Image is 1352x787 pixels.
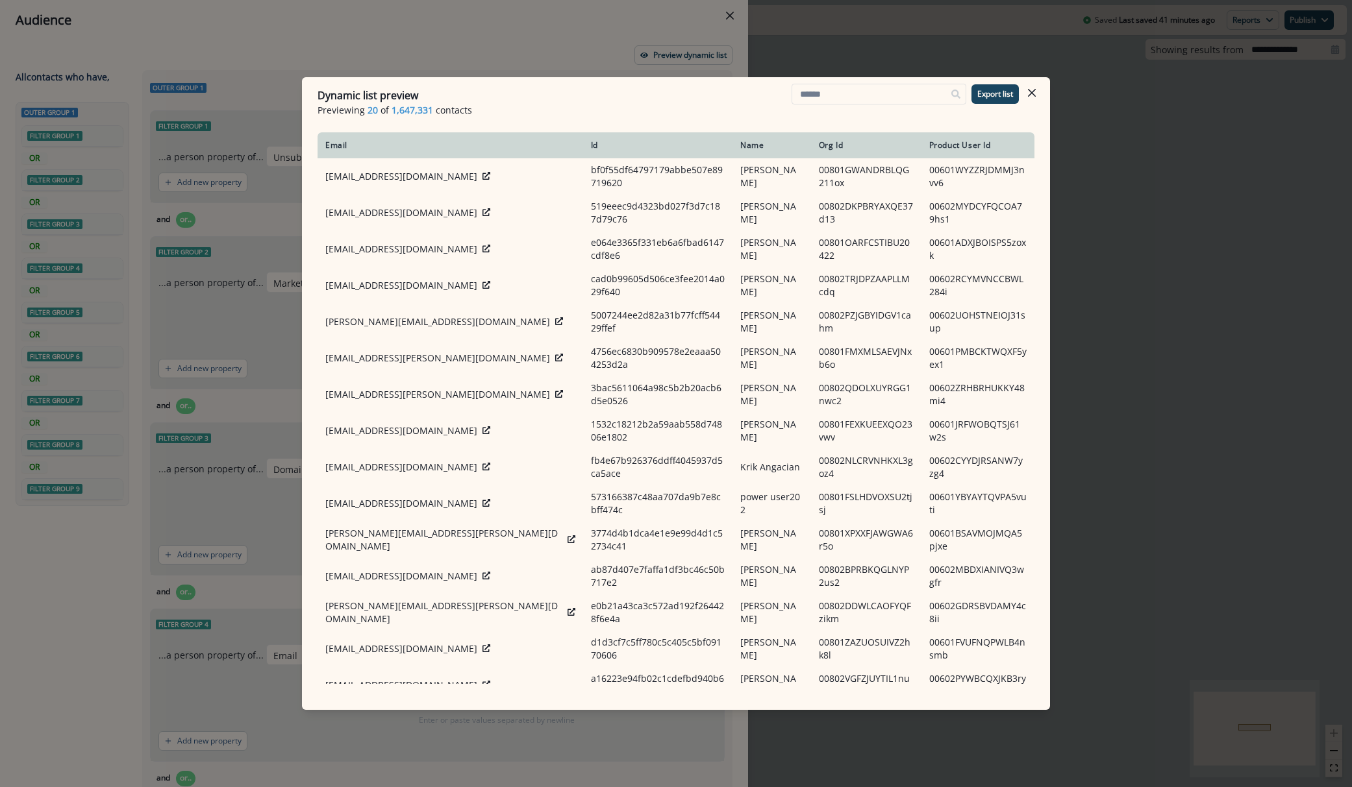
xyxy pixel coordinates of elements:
[811,449,921,485] td: 00802NLCRVNHKXL3goz4
[325,243,477,256] p: [EMAIL_ADDRESS][DOMAIN_NAME]
[811,158,921,195] td: 00801GWANDRBLQG211ox
[921,667,1034,703] td: 00602PYWBCQXJKB3ry4j
[325,140,575,151] div: Email
[325,424,477,437] p: [EMAIL_ADDRESS][DOMAIN_NAME]
[921,449,1034,485] td: 00602CYYDJRSANW7yzg4
[583,195,732,231] td: 519eeec9d4323bd027f3d7c187d79c76
[811,594,921,631] td: 00802DDWLCAOFYQFzikm
[732,485,811,522] td: power user202
[318,103,1034,117] p: Previewing of contacts
[921,413,1034,449] td: 00601JRFWOBQTSJ61w2s
[325,527,562,553] p: [PERSON_NAME][EMAIL_ADDRESS][PERSON_NAME][DOMAIN_NAME]
[583,522,732,558] td: 3774d4b1dca4e1e9e99d4d1c52734c41
[732,376,811,413] td: [PERSON_NAME]
[921,195,1034,231] td: 00602MYDCYFQCOA79hs1
[921,558,1034,594] td: 00602MBDXIANIVQ3wgfr
[392,103,433,117] span: 1,647,331
[732,413,811,449] td: [PERSON_NAME]
[811,667,921,703] td: 00802VGFZJUYTIL1nu4z
[732,231,811,267] td: [PERSON_NAME]
[819,140,914,151] div: Org Id
[325,461,477,474] p: [EMAIL_ADDRESS][DOMAIN_NAME]
[921,340,1034,376] td: 00601PMBCKTWQXF5yex1
[325,315,550,328] p: [PERSON_NAME][EMAIL_ADDRESS][DOMAIN_NAME]
[732,594,811,631] td: [PERSON_NAME]
[325,599,562,625] p: [PERSON_NAME][EMAIL_ADDRESS][PERSON_NAME][DOMAIN_NAME]
[732,195,811,231] td: [PERSON_NAME]
[583,667,732,703] td: a16223e94fb02c1cdefbd940b65b83ff
[583,304,732,340] td: 5007244ee2d82a31b77fcff54429ffef
[811,267,921,304] td: 00802TRJDPZAAPLLMcdq
[732,449,811,485] td: Krik Angacian
[811,231,921,267] td: 00801OARFCSTIBU20422
[583,376,732,413] td: 3bac5611064a98c5b2b20acb6d5e0526
[583,631,732,667] td: d1d3cf7c5ff780c5c405c5bf09170606
[921,522,1034,558] td: 00601BSAVMOJMQA5pjxe
[811,340,921,376] td: 00801FMXMLSAEVJNxb6o
[325,570,477,583] p: [EMAIL_ADDRESS][DOMAIN_NAME]
[583,340,732,376] td: 4756ec6830b909578e2eaaa504253d2a
[811,304,921,340] td: 00802PZJGBYIDGV1cahm
[732,667,811,703] td: [PERSON_NAME]
[583,267,732,304] td: cad0b99605d506ce3fee2014a029f640
[368,103,378,117] span: 20
[1021,82,1042,103] button: Close
[921,158,1034,195] td: 00601WYZZRJDMMJ3nvv6
[325,279,477,292] p: [EMAIL_ADDRESS][DOMAIN_NAME]
[811,631,921,667] td: 00801ZAZUOSUIVZ2hk8l
[921,594,1034,631] td: 00602GDRSBVDAMY4c8ii
[583,413,732,449] td: 1532c18212b2a59aab558d74806e1802
[811,522,921,558] td: 00801XPXXFJAWGWA6r5o
[732,631,811,667] td: [PERSON_NAME]
[929,140,1027,151] div: Product User Id
[583,231,732,267] td: e064e3365f331eb6a6fbad6147cdf8e6
[732,340,811,376] td: [PERSON_NAME]
[583,485,732,522] td: 573166387c48aa707da9b7e8cbff474c
[740,140,803,151] div: Name
[325,497,477,510] p: [EMAIL_ADDRESS][DOMAIN_NAME]
[325,679,477,692] p: [EMAIL_ADDRESS][DOMAIN_NAME]
[325,170,477,183] p: [EMAIL_ADDRESS][DOMAIN_NAME]
[811,558,921,594] td: 00802BPRBKQGLNYP2us2
[732,304,811,340] td: [PERSON_NAME]
[583,558,732,594] td: ab87d407e7faffa1df3bc46c50b717e2
[921,267,1034,304] td: 00602RCYMVNCCBWL284i
[325,388,550,401] p: [EMAIL_ADDRESS][PERSON_NAME][DOMAIN_NAME]
[325,352,550,365] p: [EMAIL_ADDRESS][PERSON_NAME][DOMAIN_NAME]
[318,88,418,103] p: Dynamic list preview
[732,558,811,594] td: [PERSON_NAME]
[583,449,732,485] td: fb4e67b926376ddff4045937d5ca5ace
[732,267,811,304] td: [PERSON_NAME]
[811,195,921,231] td: 00802DKPBRYAXQE37d13
[325,642,477,655] p: [EMAIL_ADDRESS][DOMAIN_NAME]
[971,84,1019,104] button: Export list
[921,231,1034,267] td: 00601ADXJBOISPS5zoxk
[811,413,921,449] td: 00801FEXKUEEXQO23vwv
[591,140,725,151] div: Id
[921,376,1034,413] td: 00602ZRHBRHUKKY48mi4
[325,206,477,219] p: [EMAIL_ADDRESS][DOMAIN_NAME]
[583,594,732,631] td: e0b21a43ca3c572ad192f264428f6e4a
[732,522,811,558] td: [PERSON_NAME]
[921,304,1034,340] td: 00602UOHSTNEIOJ31sup
[583,158,732,195] td: bf0f55df64797179abbe507e89719620
[732,158,811,195] td: [PERSON_NAME]
[921,631,1034,667] td: 00601FVUFNQPWLB4nsmb
[921,485,1034,522] td: 00601YBYAYTQVPA5vuti
[811,485,921,522] td: 00801FSLHDVOXSU2tjsj
[977,90,1013,99] p: Export list
[811,376,921,413] td: 00802QDOLXUYRGG1nwc2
